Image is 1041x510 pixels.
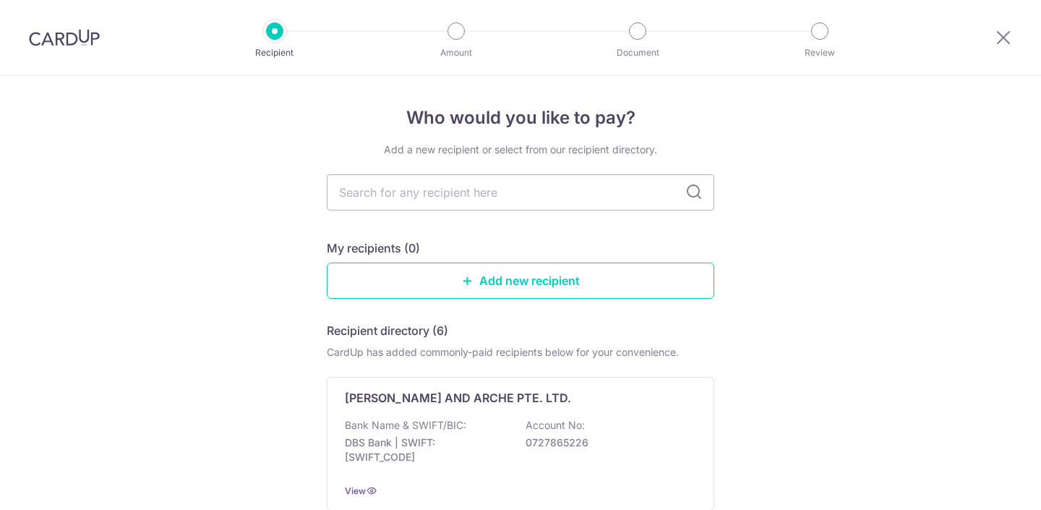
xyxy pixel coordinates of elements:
[327,143,714,157] div: Add a new recipient or select from our recipient directory.
[345,389,571,407] p: [PERSON_NAME] AND ARCHE PTE. LTD.
[29,29,100,46] img: CardUp
[221,46,328,60] p: Recipient
[403,46,510,60] p: Amount
[345,435,507,464] p: DBS Bank | SWIFT: [SWIFT_CODE]
[345,485,366,496] a: View
[766,46,873,60] p: Review
[327,263,714,299] a: Add new recipient
[327,174,714,211] input: Search for any recipient here
[345,418,466,433] p: Bank Name & SWIFT/BIC:
[584,46,691,60] p: Document
[526,418,585,433] p: Account No:
[327,239,420,257] h5: My recipients (0)
[327,105,714,131] h4: Who would you like to pay?
[327,345,714,360] div: CardUp has added commonly-paid recipients below for your convenience.
[526,435,687,450] p: 0727865226
[327,322,448,339] h5: Recipient directory (6)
